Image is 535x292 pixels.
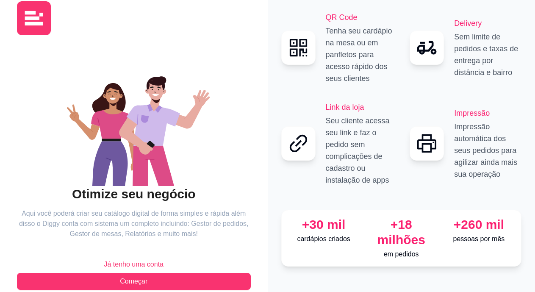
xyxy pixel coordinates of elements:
span: Já tenho uma conta [104,259,164,270]
p: em pedidos [366,249,437,259]
p: pessoas por mês [444,234,514,244]
div: +18 milhões [366,217,437,248]
div: +260 mil [444,217,514,232]
p: Seu cliente acessa seu link e faz o pedido sem complicações de cadastro ou instalação de apps [326,115,393,186]
h2: Link da loja [326,101,393,113]
span: Começar [120,276,147,286]
p: cardápios criados [288,234,359,244]
article: Aqui você poderá criar seu catálogo digital de forma simples e rápida além disso o Diggy conta co... [17,209,251,239]
h2: QR Code [326,11,393,23]
p: Impressão automática dos seus pedidos para agilizar ainda mais sua operação [454,121,521,180]
h2: Otimize seu negócio [17,186,251,202]
div: animation [17,59,251,186]
p: Sem limite de pedidos e taxas de entrega por distância e bairro [454,31,521,78]
h2: Delivery [454,17,521,29]
p: Tenha seu cardápio na mesa ou em panfletos para acesso rápido dos seus clientes [326,25,393,84]
h2: Impressão [454,107,521,119]
img: logo [17,1,51,35]
button: Já tenho uma conta [17,256,251,273]
button: Começar [17,273,251,290]
div: +30 mil [288,217,359,232]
